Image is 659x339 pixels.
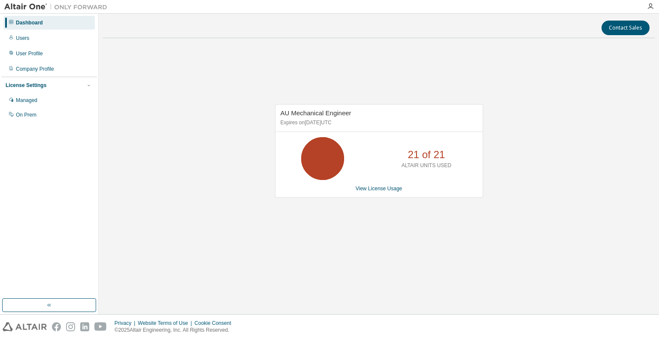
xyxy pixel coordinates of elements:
div: Cookie Consent [194,320,236,327]
span: AU Mechanical Engineer [281,109,351,117]
img: facebook.svg [52,322,61,331]
div: Privacy [115,320,138,327]
p: Expires on [DATE] UTC [281,119,475,126]
p: 21 of 21 [408,147,445,162]
div: Dashboard [16,19,43,26]
div: Users [16,35,29,42]
button: Contact Sales [602,21,650,35]
div: Website Terms of Use [138,320,194,327]
div: License Settings [6,82,46,89]
img: instagram.svg [66,322,75,331]
div: On Prem [16,111,36,118]
p: © 2025 Altair Engineering, Inc. All Rights Reserved. [115,327,236,334]
p: ALTAIR UNITS USED [402,162,451,169]
img: linkedin.svg [80,322,89,331]
img: youtube.svg [94,322,107,331]
div: User Profile [16,50,43,57]
div: Managed [16,97,37,104]
img: altair_logo.svg [3,322,47,331]
div: Company Profile [16,66,54,72]
img: Altair One [4,3,112,11]
a: View License Usage [356,186,402,192]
